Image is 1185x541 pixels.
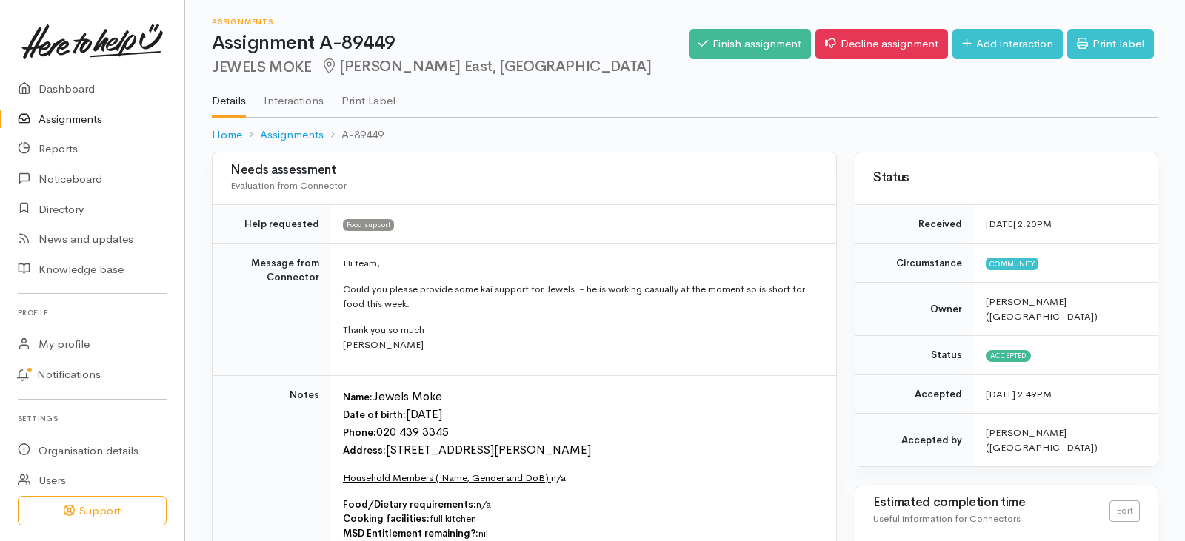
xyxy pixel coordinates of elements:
[18,409,167,429] h6: Settings
[343,444,386,457] span: Address:
[689,29,811,59] a: Finish assignment
[873,171,1140,185] h3: Status
[343,512,430,525] span: Cooking facilities:
[212,18,689,26] h6: Assignments
[1109,500,1140,522] a: Edit
[343,471,549,484] u: Household Members ( Name, Gender and DoB)
[386,442,591,457] font: [STREET_ADDRESS][PERSON_NAME]
[213,243,331,376] td: Message from Connector
[343,391,373,403] span: Name:
[855,336,974,375] td: Status
[406,406,442,422] font: [DATE]
[212,127,242,144] a: Home
[373,389,442,404] font: Jewels Moke
[873,496,1109,510] h3: Estimated completion time
[873,512,1021,525] span: Useful information for Connectors
[343,323,818,352] p: Thank you so much [PERSON_NAME]
[212,118,1158,152] nav: breadcrumb
[212,75,246,118] a: Details
[343,426,376,439] span: Phone:
[343,471,818,485] p: n/a
[324,127,384,144] li: A-89449
[343,219,394,231] span: Food support
[855,374,974,414] td: Accepted
[986,388,1052,400] time: [DATE] 2:49PM
[264,75,324,116] a: Interactions
[212,58,689,75] h2: JEWELS MOKE
[343,409,406,421] span: Date of birth:
[986,218,1052,230] time: [DATE] 2:20PM
[213,205,331,244] td: Help requested
[855,205,974,244] td: Received
[341,75,395,116] a: Print Label
[1067,29,1154,59] a: Print label
[986,258,1038,269] span: Community
[18,496,167,526] button: Support
[212,33,689,54] h1: Assignment A-89449
[855,414,974,467] td: Accepted by
[815,29,948,59] a: Decline assignment
[343,527,478,540] span: MSD Entitlement remaining?:
[974,414,1158,467] td: [PERSON_NAME] ([GEOGRAPHIC_DATA])
[260,127,324,144] a: Assignments
[343,497,818,541] p: n/a full kitchen nil
[855,243,974,283] td: Circumstance
[230,179,347,192] span: Evaluation from Connector
[952,29,1063,59] a: Add interaction
[230,164,818,178] h3: Needs assessment
[986,295,1098,323] span: [PERSON_NAME] ([GEOGRAPHIC_DATA])
[343,498,476,511] span: Food/Dietary requirements:
[321,57,652,75] span: [PERSON_NAME] East, [GEOGRAPHIC_DATA]
[18,303,167,323] h6: Profile
[343,282,818,311] p: Could you please provide some kai support for Jewels - he is working casually at the moment so is...
[343,256,818,271] p: Hi team,
[986,350,1031,362] span: Accepted
[855,283,974,336] td: Owner
[376,424,449,440] font: 020 439 3345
